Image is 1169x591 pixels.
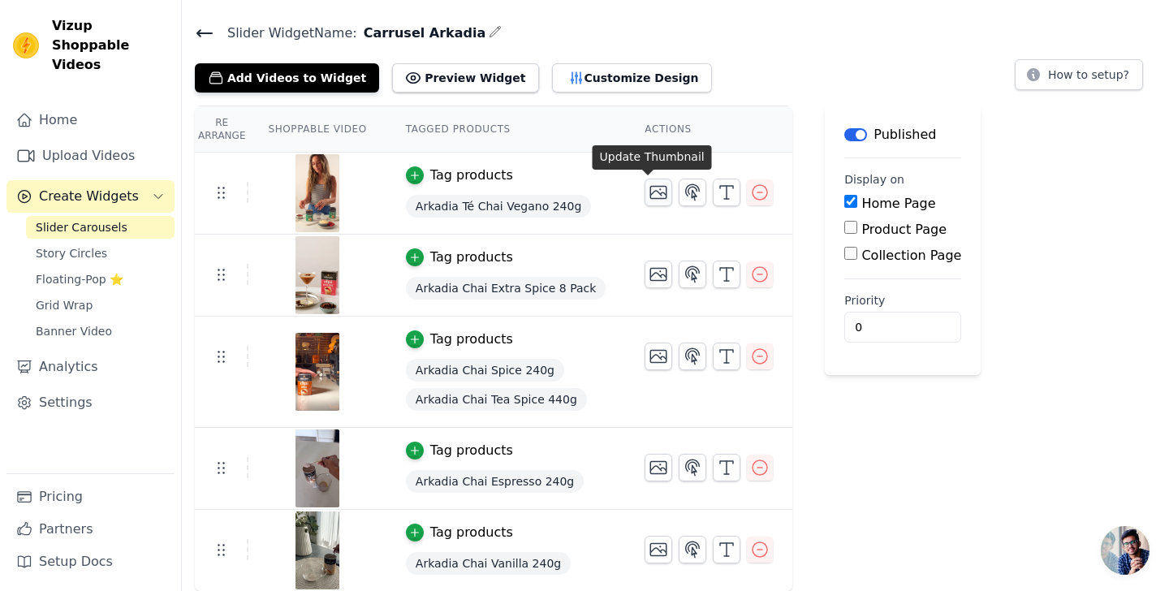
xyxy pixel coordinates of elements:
[295,154,340,232] img: vizup-images-c054.png
[6,180,175,213] button: Create Widgets
[844,171,904,188] legend: Display on
[6,140,175,172] a: Upload Videos
[645,179,672,206] button: Change Thumbnail
[195,106,248,153] th: Re Arrange
[39,187,139,206] span: Create Widgets
[430,330,513,349] div: Tag products
[6,351,175,383] a: Analytics
[1101,526,1150,575] a: Chat abierto
[430,166,513,185] div: Tag products
[295,236,340,314] img: vizup-images-98b5.png
[36,297,93,313] span: Grid Wrap
[406,441,513,460] button: Tag products
[26,294,175,317] a: Grid Wrap
[874,125,936,145] p: Published
[26,268,175,291] a: Floating-Pop ⭐
[861,248,961,263] label: Collection Page
[406,166,513,185] button: Tag products
[6,481,175,513] a: Pricing
[386,106,626,153] th: Tagged Products
[645,454,672,481] button: Change Thumbnail
[26,320,175,343] a: Banner Video
[52,16,168,75] span: Vizup Shoppable Videos
[248,106,386,153] th: Shoppable Video
[357,24,486,43] span: Carrusel Arkadia
[406,388,587,411] span: Arkadia Chai Tea Spice 440g
[6,104,175,136] a: Home
[430,523,513,542] div: Tag products
[13,32,39,58] img: Vizup
[861,222,947,237] label: Product Page
[406,330,513,349] button: Tag products
[295,511,340,589] img: vizup-images-9c4d.png
[1015,71,1143,86] a: How to setup?
[295,429,340,507] img: vizup-images-9a8e.png
[26,242,175,265] a: Story Circles
[406,195,591,218] span: Arkadia Té Chai Vegano 240g
[6,546,175,578] a: Setup Docs
[195,63,379,93] button: Add Videos to Widget
[406,359,564,382] span: Arkadia Chai Spice 240g
[392,63,538,93] button: Preview Widget
[552,63,712,93] button: Customize Design
[295,333,340,411] img: vizup-images-6e57.png
[406,552,571,575] span: Arkadia Chai Vanilla 240g
[36,323,112,339] span: Banner Video
[430,441,513,460] div: Tag products
[36,245,107,261] span: Story Circles
[625,106,792,153] th: Actions
[214,24,357,43] span: Slider Widget Name:
[844,292,961,308] label: Priority
[645,343,672,370] button: Change Thumbnail
[36,219,127,235] span: Slider Carousels
[645,536,672,563] button: Change Thumbnail
[645,261,672,288] button: Change Thumbnail
[26,216,175,239] a: Slider Carousels
[406,248,513,267] button: Tag products
[6,386,175,419] a: Settings
[861,196,935,211] label: Home Page
[430,248,513,267] div: Tag products
[489,22,502,44] div: Edit Name
[6,513,175,546] a: Partners
[406,523,513,542] button: Tag products
[36,271,123,287] span: Floating-Pop ⭐
[1015,59,1143,90] button: How to setup?
[406,277,606,300] span: Arkadia Chai Extra Spice 8 Pack
[406,470,584,493] span: Arkadia Chai Espresso 240g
